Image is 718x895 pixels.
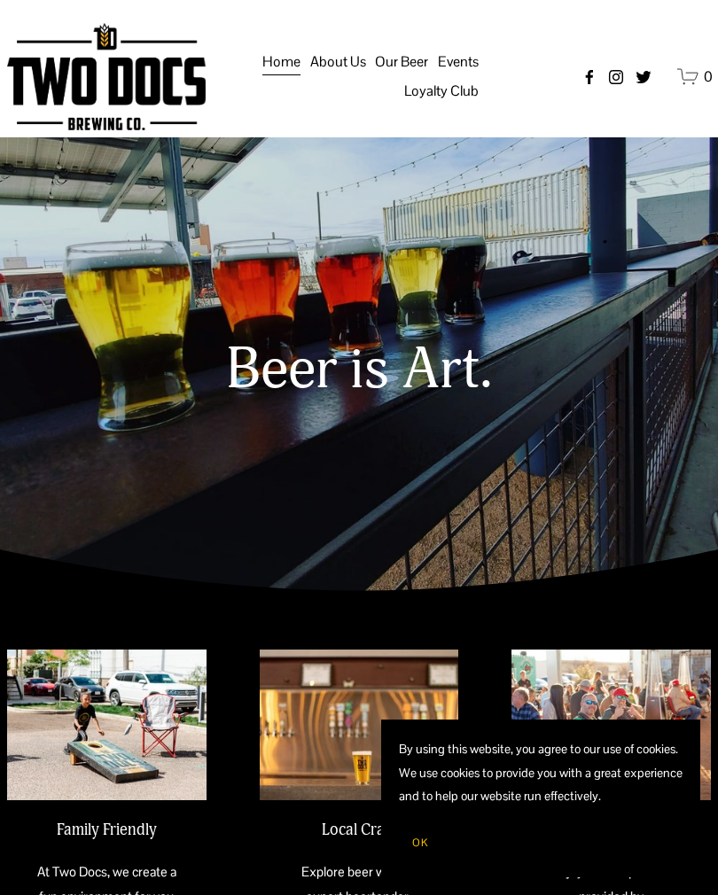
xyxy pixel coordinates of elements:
[399,737,683,808] p: By using this website, you agree to our use of cookies. We use cookies to provide you with a grea...
[438,47,479,77] a: folder dropdown
[607,68,625,86] a: instagram-unauth
[404,78,479,105] span: Loyalty Club
[10,338,708,401] h1: Beer is Art.
[7,23,206,130] img: Two Docs Brewing Co.
[375,47,428,77] a: folder dropdown
[412,836,428,850] span: OK
[32,820,181,839] h2: Family Friendly
[581,68,598,86] a: Facebook
[404,77,479,107] a: folder dropdown
[310,49,366,75] span: About Us
[635,68,652,86] a: twitter-unauth
[704,67,713,86] span: 0
[375,49,428,75] span: Our Beer
[310,47,366,77] a: folder dropdown
[511,650,711,799] img: People sitting and socializing outdoors at a festival or event in the late afternoon, with some p...
[438,49,479,75] span: Events
[260,650,459,799] img: A glass of beer with the logo of Two Docs Brewing Company, placed on a bar counter with a blurred...
[399,826,441,860] button: OK
[285,820,433,839] h2: Local Craft
[677,66,713,88] a: 0 items in cart
[262,47,300,77] a: Home
[7,650,207,799] img: A girl playing cornhole outdoors on a sunny day, with parked cars and a building in the backgroun...
[381,720,700,877] section: Cookie banner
